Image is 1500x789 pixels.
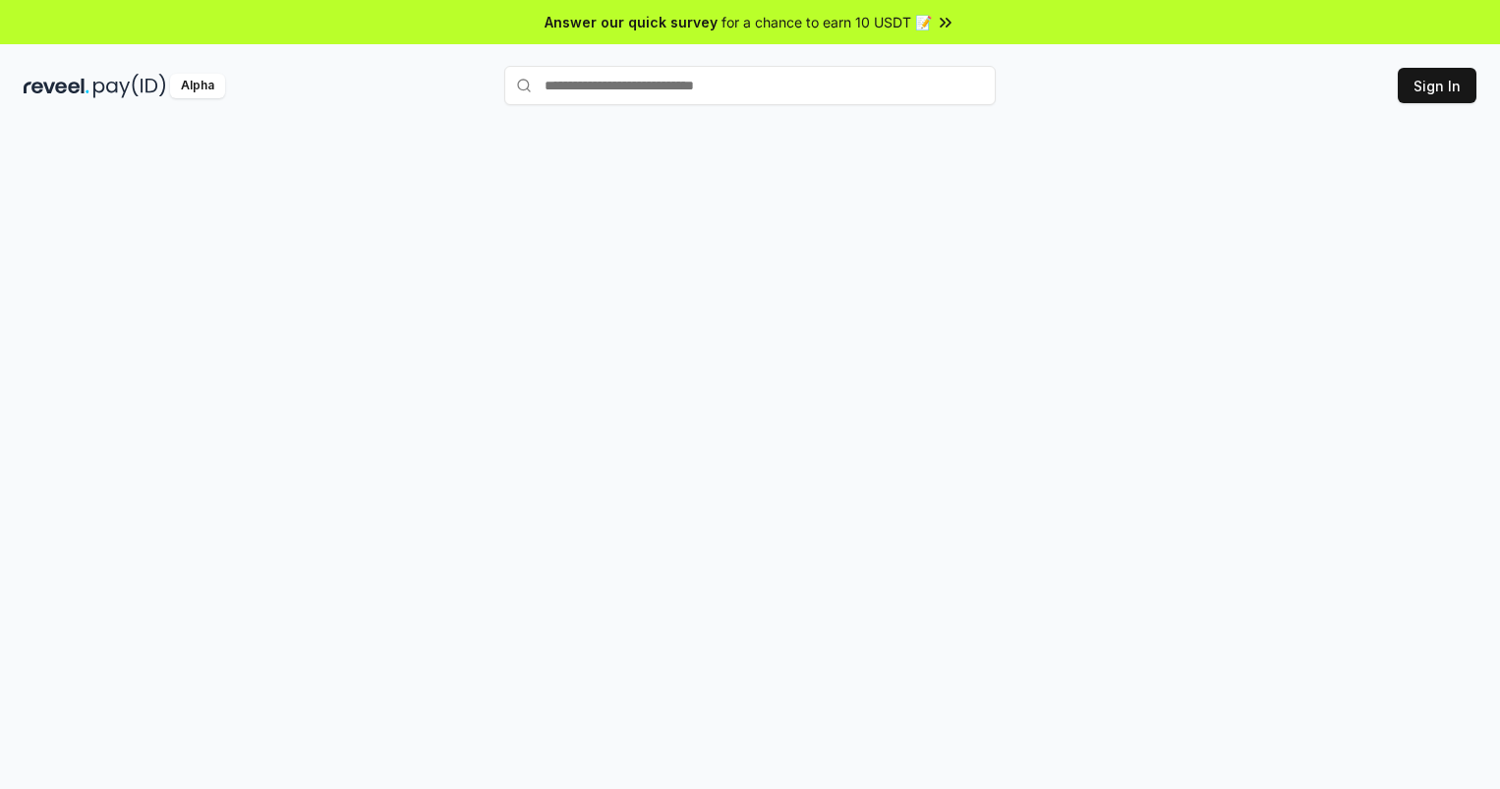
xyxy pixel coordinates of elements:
span: Answer our quick survey [545,12,718,32]
button: Sign In [1398,68,1476,103]
div: Alpha [170,74,225,98]
img: pay_id [93,74,166,98]
img: reveel_dark [24,74,89,98]
span: for a chance to earn 10 USDT 📝 [721,12,932,32]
